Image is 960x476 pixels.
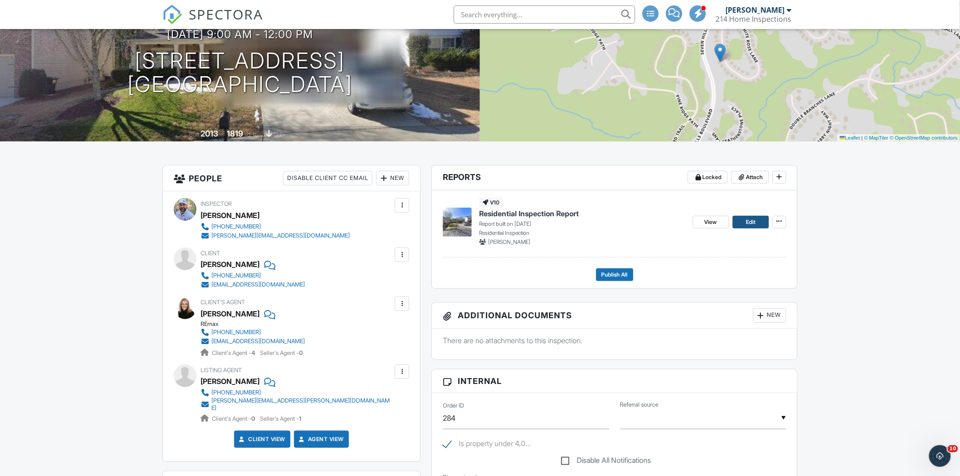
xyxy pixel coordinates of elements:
span: Client [201,250,220,257]
label: Disable All Notifications [561,456,651,467]
div: [PHONE_NUMBER] [211,272,261,279]
span: | [862,135,863,141]
h1: [STREET_ADDRESS] [GEOGRAPHIC_DATA] [127,49,353,97]
h3: Additional Documents [432,303,797,329]
strong: 0 [299,350,303,356]
strong: 1 [299,415,301,422]
div: New [753,308,786,323]
a: [EMAIL_ADDRESS][DOMAIN_NAME] [201,280,305,289]
a: [PERSON_NAME][EMAIL_ADDRESS][DOMAIN_NAME] [201,231,350,240]
h3: Internal [432,369,797,393]
img: The Best Home Inspection Software - Spectora [162,5,182,24]
div: REmax [201,321,312,328]
strong: 4 [251,350,255,356]
span: slab [274,131,284,138]
div: [PERSON_NAME] [726,5,785,15]
label: Is property under 4,000 square feet? If yes, check and continue. If over 4,000 square feet, pleas... [443,439,531,451]
span: SPECTORA [189,5,263,24]
span: Seller's Agent - [260,415,301,422]
div: [PERSON_NAME] [201,257,260,271]
div: 1819 [227,129,243,138]
div: [EMAIL_ADDRESS][DOMAIN_NAME] [211,281,305,288]
div: 214 Home Inspections [715,15,792,24]
a: [PERSON_NAME] [201,374,260,388]
span: Client's Agent - [212,350,256,356]
div: [PERSON_NAME] [201,209,260,222]
a: © MapTiler [864,135,889,141]
span: Listing Agent [201,367,242,374]
span: Seller's Agent - [260,350,303,356]
a: [PHONE_NUMBER] [201,271,305,280]
div: New [376,171,409,185]
span: Client's Agent - [212,415,256,422]
label: Order ID [443,402,464,410]
div: Disable Client CC Email [283,171,372,185]
a: Client View [237,435,285,444]
a: [EMAIL_ADDRESS][DOMAIN_NAME] [201,337,305,346]
a: [PHONE_NUMBER] [201,222,350,231]
a: [PHONE_NUMBER] [201,388,392,397]
a: SPECTORA [162,12,263,31]
div: [PHONE_NUMBER] [211,389,261,396]
a: Agent View [297,435,344,444]
span: Built [189,131,199,138]
a: Leaflet [840,135,860,141]
a: [PERSON_NAME][EMAIL_ADDRESS][PERSON_NAME][DOMAIN_NAME] [201,397,392,412]
div: [PERSON_NAME][EMAIL_ADDRESS][DOMAIN_NAME] [211,232,350,239]
input: Search everything... [454,5,635,24]
h3: [DATE] 9:00 am - 12:00 pm [167,28,313,40]
h3: People [163,165,420,191]
img: Marker [715,44,726,62]
p: There are no attachments to this inspection. [443,335,786,345]
div: 2013 [201,129,218,138]
a: [PERSON_NAME] [201,307,260,321]
iframe: Intercom live chat [929,445,951,467]
a: [PHONE_NUMBER] [201,328,305,337]
span: 10 [948,445,958,452]
span: Inspector [201,200,232,207]
label: Referral source [620,401,659,409]
div: [PHONE_NUMBER] [211,223,261,230]
div: [PERSON_NAME][EMAIL_ADDRESS][PERSON_NAME][DOMAIN_NAME] [211,397,392,412]
span: Client's Agent [201,299,245,306]
div: [EMAIL_ADDRESS][DOMAIN_NAME] [211,338,305,345]
span: sq. ft. [245,131,257,138]
strong: 0 [251,415,255,422]
div: [PHONE_NUMBER] [211,329,261,336]
a: © OpenStreetMap contributors [890,135,958,141]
